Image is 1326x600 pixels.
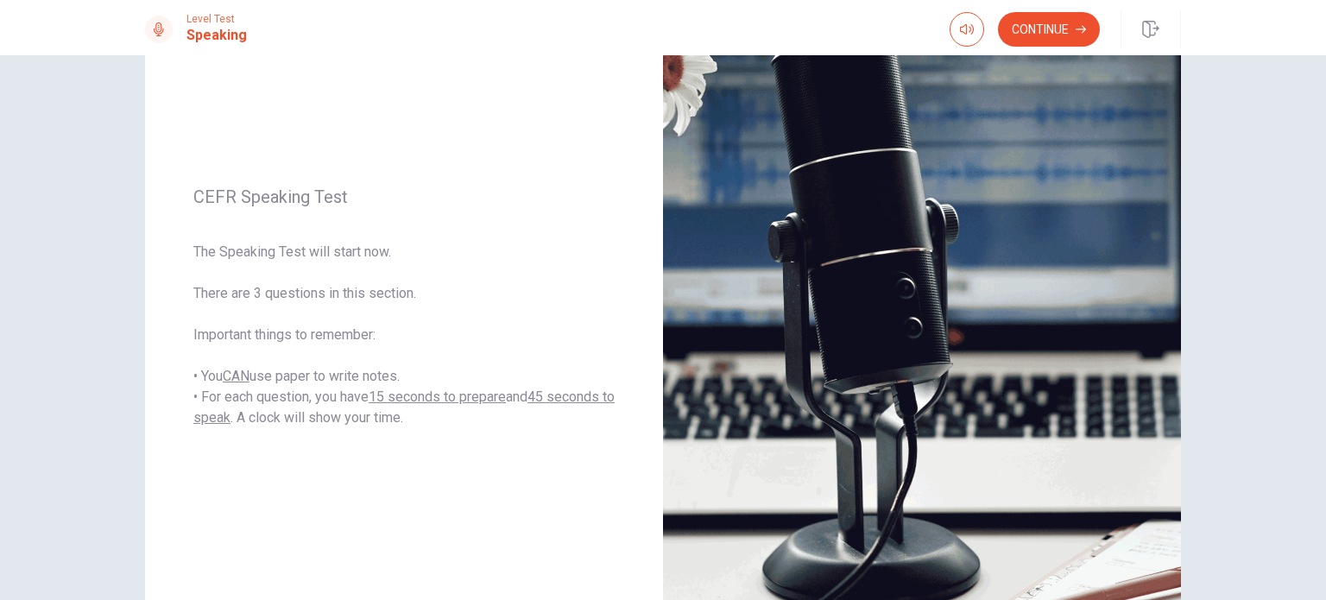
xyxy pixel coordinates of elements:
span: CEFR Speaking Test [193,186,615,207]
span: The Speaking Test will start now. There are 3 questions in this section. Important things to reme... [193,242,615,428]
u: 15 seconds to prepare [369,388,506,405]
span: Level Test [186,13,247,25]
u: CAN [223,368,249,384]
button: Continue [998,12,1100,47]
h1: Speaking [186,25,247,46]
